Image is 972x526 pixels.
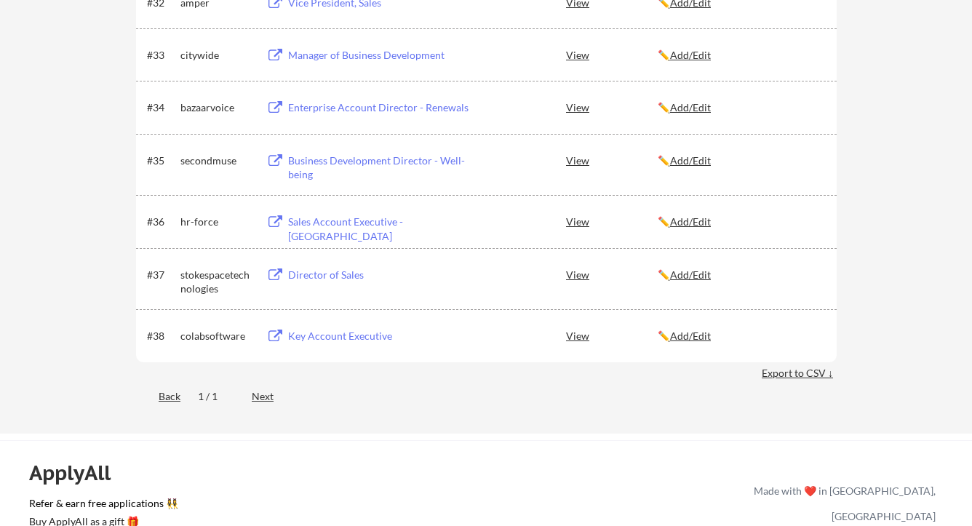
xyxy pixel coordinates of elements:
div: colabsoftware [180,329,253,343]
div: #38 [147,329,175,343]
div: Export to CSV ↓ [762,366,837,380]
div: ✏️ [658,329,824,343]
div: ✏️ [658,215,824,229]
div: ✏️ [658,48,824,63]
div: ✏️ [658,154,824,168]
div: Key Account Executive [288,329,469,343]
div: View [566,147,658,173]
div: View [566,261,658,287]
u: Add/Edit [670,330,711,342]
div: secondmuse [180,154,253,168]
div: View [566,208,658,234]
div: #33 [147,48,175,63]
div: ApplyAll [29,461,127,485]
div: ✏️ [658,100,824,115]
div: #37 [147,268,175,282]
div: View [566,322,658,348]
div: #34 [147,100,175,115]
div: Director of Sales [288,268,469,282]
div: hr-force [180,215,253,229]
div: #36 [147,215,175,229]
div: stokespacetechnologies [180,268,253,296]
div: #35 [147,154,175,168]
div: Manager of Business Development [288,48,469,63]
u: Add/Edit [670,101,711,113]
div: citywide [180,48,253,63]
div: View [566,41,658,68]
u: Add/Edit [670,215,711,228]
div: ✏️ [658,268,824,282]
div: View [566,94,658,120]
div: Back [136,389,180,404]
a: Refer & earn free applications 👯‍♀️ [29,498,450,514]
div: bazaarvoice [180,100,253,115]
div: Business Development Director - Well-being [288,154,469,182]
u: Add/Edit [670,154,711,167]
div: Enterprise Account Director - Renewals [288,100,469,115]
u: Add/Edit [670,49,711,61]
div: Sales Account Executive - [GEOGRAPHIC_DATA] [288,215,469,243]
div: Next [252,389,290,404]
div: 1 / 1 [198,389,234,404]
u: Add/Edit [670,268,711,281]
